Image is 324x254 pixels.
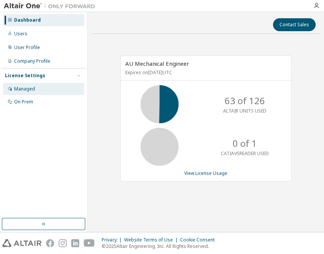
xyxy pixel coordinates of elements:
[125,60,189,67] span: AU Mechanical Engineer
[14,44,40,51] div: User Profile
[102,243,219,249] p: © 2025 Altair Engineering, Inc. All Rights Reserved.
[223,108,267,114] p: ALTAIR UNITS USED
[14,58,50,64] div: Company Profile
[233,137,257,150] p: 0 of 1
[46,239,54,247] img: facebook.svg
[180,237,219,243] div: Cookie Consent
[2,239,41,247] img: altair_logo.svg
[5,73,45,79] div: License Settings
[14,86,35,92] div: Managed
[14,17,41,23] div: Dashboard
[184,170,227,176] a: View License Usage
[273,18,316,31] button: Contact Sales
[14,99,33,105] div: On Prem
[221,150,269,157] p: CATIAV5READER USED
[14,31,27,37] div: Users
[4,2,99,10] img: Altair One
[71,239,79,247] img: linkedin.svg
[125,69,285,76] p: Expires on [DATE] UTC
[225,94,265,107] p: 63 of 126
[124,237,180,243] div: Website Terms of Use
[59,239,67,247] img: instagram.svg
[84,239,95,247] img: youtube.svg
[102,237,124,243] div: Privacy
